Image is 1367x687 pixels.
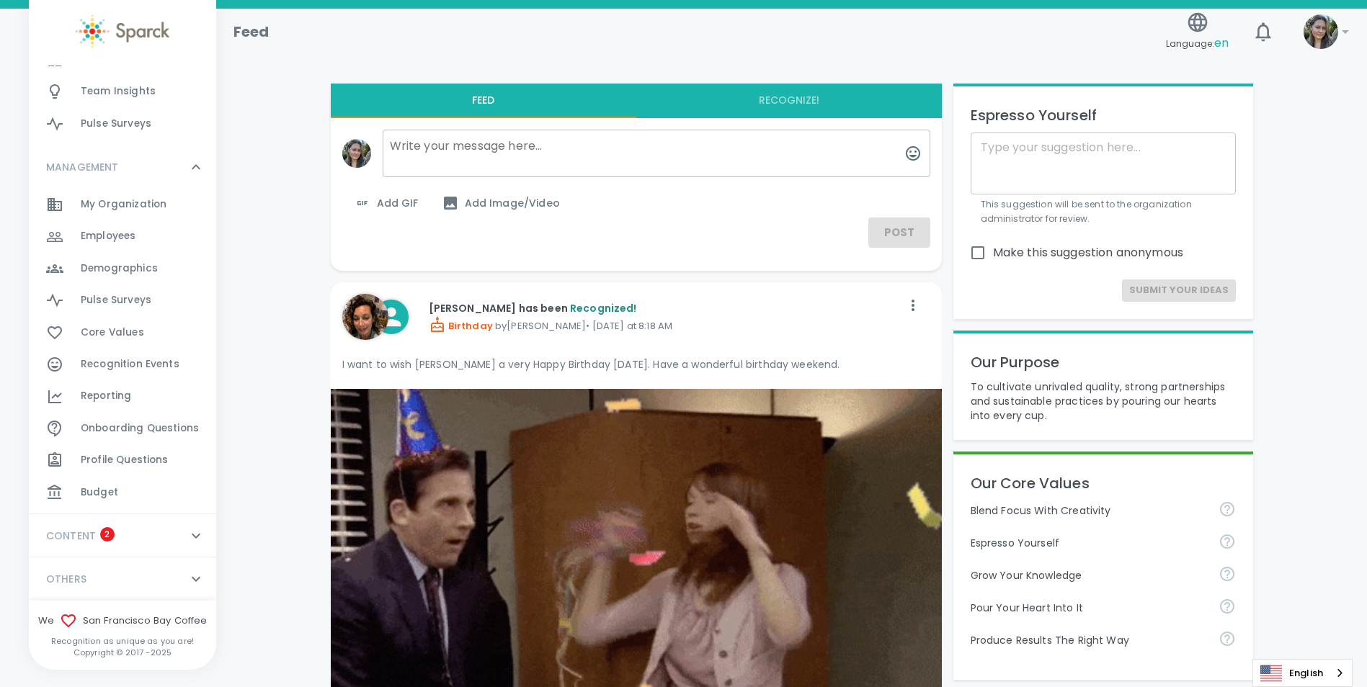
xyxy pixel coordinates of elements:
a: Sparck logo [29,14,216,48]
span: Add GIF [354,194,419,212]
span: 2 [100,527,115,542]
span: en [1214,35,1229,51]
a: Profile Questions [29,444,216,476]
span: Make this suggestion anonymous [993,244,1184,261]
p: Espresso Yourself [971,536,1207,550]
div: OTHERS [29,557,216,601]
img: Picture of Mackenzie [342,139,371,168]
a: Demographics [29,253,216,284]
p: Produce Results The Right Way [971,633,1207,647]
span: My Organization [81,197,166,212]
svg: Follow your curiosity and learn together [1219,565,1236,583]
button: Feed [331,84,636,118]
span: Pulse Surveys [81,293,151,307]
p: Recognition as unique as you are! [29,635,216,647]
img: Sparck logo [76,14,169,48]
span: Birthday [429,319,493,333]
a: Reporting [29,380,216,412]
img: Picture of Nicole Perry [342,294,388,340]
h1: Feed [233,20,270,43]
p: CONTENT [46,529,96,543]
div: MANAGEMENT [29,145,216,189]
span: Demographics [81,261,158,276]
div: CONTENT2 [29,514,216,557]
p: I want to wish [PERSON_NAME] a very Happy Birthday [DATE]. Have a wonderful birthday weekend. [342,357,930,372]
span: Reporting [81,389,131,403]
button: Recognize! [636,84,942,118]
div: MANAGEMENT [29,189,216,514]
p: Pour Your Heart Into It [971,601,1207,615]
p: MANAGEMENT [46,160,119,174]
span: Onboarding Questions [81,421,199,436]
a: Pulse Surveys [29,108,216,140]
svg: Share your voice and your ideas [1219,533,1236,550]
span: Team Insights [81,84,156,99]
span: We San Francisco Bay Coffee [29,612,216,629]
span: Recognition Events [81,357,179,372]
a: Core Values [29,317,216,349]
p: Blend Focus With Creativity [971,503,1207,518]
aside: Language selected: English [1252,659,1353,687]
span: Core Values [81,325,144,340]
span: Language: [1166,34,1229,53]
span: Recognized! [570,301,637,315]
a: My Organization [29,189,216,220]
p: [PERSON_NAME] has been [429,301,901,315]
a: English [1253,660,1352,686]
span: Add Image/Video [442,194,560,212]
p: Our Core Values [971,472,1236,495]
p: by [PERSON_NAME] • [DATE] at 8:18 AM [429,316,901,333]
span: Pulse Surveys [81,117,151,131]
p: This suggestion will be sent to the organization administrator for review. [981,197,1226,226]
a: Budget [29,477,216,508]
img: Picture of Mackenzie [1304,14,1338,49]
p: Copyright © 2017 - 2025 [29,647,216,658]
span: Budget [81,485,118,500]
a: Recognition Events [29,349,216,380]
svg: Find success working together and doing the right thing [1219,630,1236,647]
a: Employees [29,220,216,252]
div: Language [1252,659,1353,687]
p: OTHERS [46,572,86,586]
p: Espresso Yourself [971,104,1236,127]
div: interaction tabs [331,84,942,118]
p: Our Purpose [971,351,1236,374]
a: Team Insights [29,76,216,107]
p: Grow Your Knowledge [971,568,1207,583]
p: To cultivate unrivaled quality, strong partnerships and sustainable practices by pouring our hear... [971,380,1236,423]
span: Employees [81,229,135,243]
svg: Achieve goals today and innovate for tomorrow [1219,500,1236,518]
svg: Come to work to make a difference in your own way [1219,598,1236,615]
a: Pulse Surveys [29,284,216,316]
button: Language:en [1160,6,1234,58]
span: Profile Questions [81,453,169,467]
a: Onboarding Questions [29,413,216,444]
